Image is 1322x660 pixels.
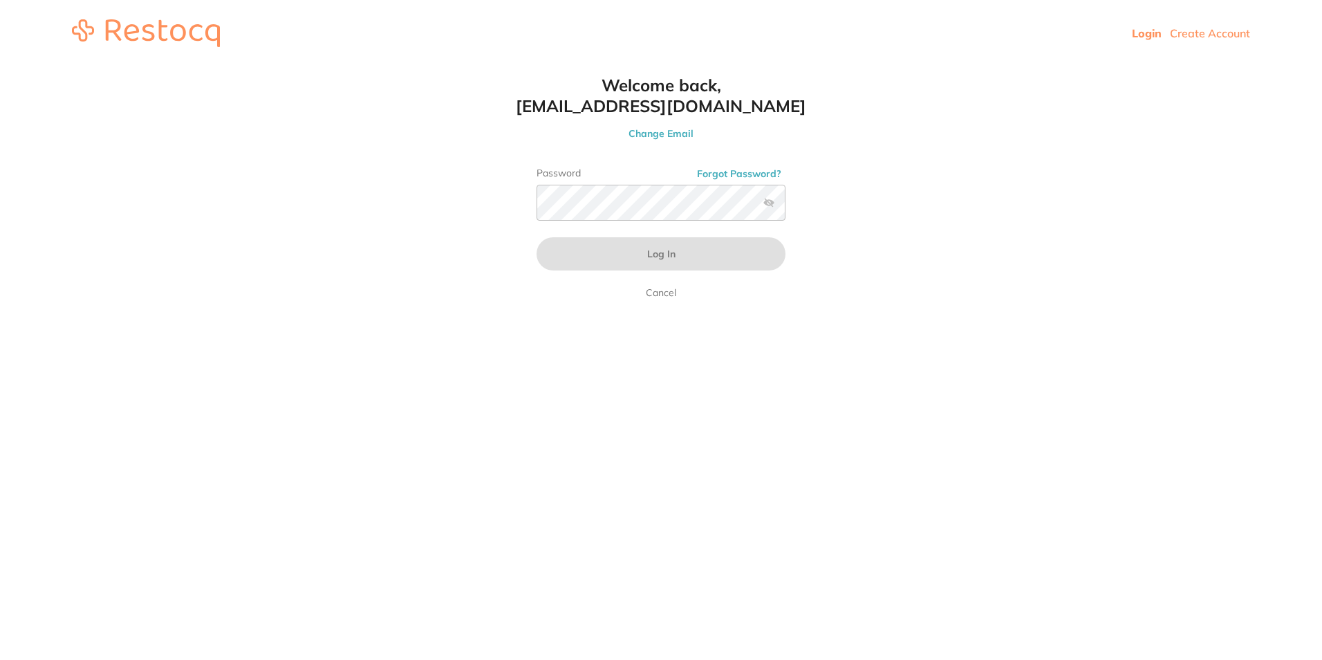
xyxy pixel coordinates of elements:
[72,19,220,47] img: restocq_logo.svg
[509,127,813,140] button: Change Email
[509,75,813,116] h1: Welcome back, [EMAIL_ADDRESS][DOMAIN_NAME]
[643,284,679,301] a: Cancel
[537,167,785,179] label: Password
[693,167,785,180] button: Forgot Password?
[647,248,676,260] span: Log In
[1132,26,1162,40] a: Login
[1261,599,1294,632] iframe: Intercom live chat
[537,237,785,271] button: Log In
[1170,26,1250,40] a: Create Account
